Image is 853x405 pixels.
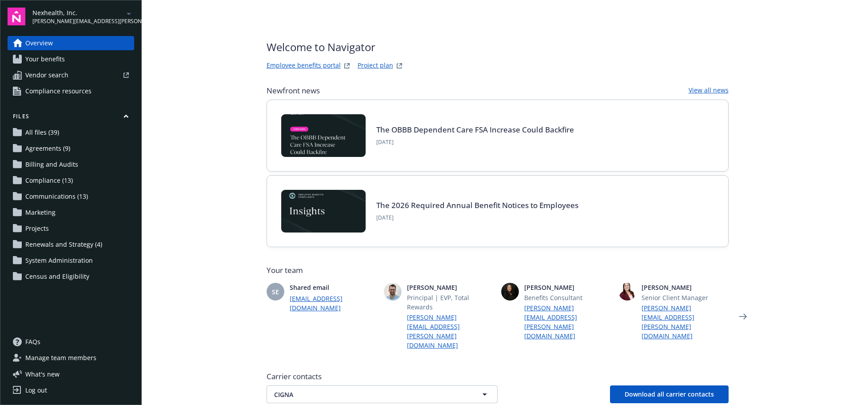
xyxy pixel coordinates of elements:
[8,36,134,50] a: Overview
[25,253,93,268] span: System Administration
[394,60,405,71] a: projectPlanWebsite
[274,390,459,399] span: CIGNA
[8,351,134,365] a: Manage team members
[25,173,73,188] span: Compliance (13)
[8,237,134,252] a: Renewals and Strategy (4)
[8,52,134,66] a: Your benefits
[25,335,40,349] span: FAQs
[25,141,70,156] span: Agreements (9)
[642,293,729,302] span: Senior Client Manager
[32,17,124,25] span: [PERSON_NAME][EMAIL_ADDRESS][PERSON_NAME][DOMAIN_NAME]
[32,8,134,25] button: Nexhealth, Inc.[PERSON_NAME][EMAIL_ADDRESS][PERSON_NAME][DOMAIN_NAME]arrowDropDown
[610,385,729,403] button: Download all carrier contacts
[407,283,494,292] span: [PERSON_NAME]
[501,283,519,301] img: photo
[736,309,750,324] a: Next
[8,8,25,25] img: navigator-logo.svg
[689,85,729,96] a: View all news
[25,269,89,284] span: Census and Eligibility
[25,189,88,204] span: Communications (13)
[407,313,494,350] a: [PERSON_NAME][EMAIL_ADDRESS][PERSON_NAME][DOMAIN_NAME]
[25,237,102,252] span: Renewals and Strategy (4)
[25,369,60,379] span: What ' s new
[267,39,405,55] span: Welcome to Navigator
[8,369,74,379] button: What's new
[8,205,134,220] a: Marketing
[8,112,134,124] button: Files
[25,383,47,397] div: Log out
[290,294,377,313] a: [EMAIL_ADDRESS][DOMAIN_NAME]
[245,309,259,324] a: Previous
[8,189,134,204] a: Communications (13)
[358,60,393,71] a: Project plan
[267,265,729,276] span: Your team
[8,173,134,188] a: Compliance (13)
[8,125,134,140] a: All files (39)
[32,8,124,17] span: Nexhealth, Inc.
[290,283,377,292] span: Shared email
[25,157,78,172] span: Billing and Audits
[25,84,92,98] span: Compliance resources
[376,138,574,146] span: [DATE]
[124,8,134,19] a: arrowDropDown
[25,351,96,365] span: Manage team members
[8,157,134,172] a: Billing and Audits
[281,190,366,233] img: Card Image - EB Compliance Insights.png
[8,221,134,236] a: Projects
[25,36,53,50] span: Overview
[625,390,714,398] span: Download all carrier contacts
[376,200,578,210] a: The 2026 Required Annual Benefit Notices to Employees
[267,371,729,382] span: Carrier contacts
[267,85,320,96] span: Newfront news
[8,141,134,156] a: Agreements (9)
[8,253,134,268] a: System Administration
[267,60,341,71] a: Employee benefits portal
[376,124,574,135] a: The OBBB Dependent Care FSA Increase Could Backfire
[8,269,134,284] a: Census and Eligibility
[8,68,134,82] a: Vendor search
[524,283,611,292] span: [PERSON_NAME]
[8,84,134,98] a: Compliance resources
[25,221,49,236] span: Projects
[25,205,56,220] span: Marketing
[376,214,578,222] span: [DATE]
[524,303,611,341] a: [PERSON_NAME][EMAIL_ADDRESS][PERSON_NAME][DOMAIN_NAME]
[642,283,729,292] span: [PERSON_NAME]
[8,335,134,349] a: FAQs
[281,114,366,157] img: BLOG-Card Image - Compliance - OBBB Dep Care FSA - 08-01-25.jpg
[642,303,729,341] a: [PERSON_NAME][EMAIL_ADDRESS][PERSON_NAME][DOMAIN_NAME]
[342,60,352,71] a: striveWebsite
[25,68,68,82] span: Vendor search
[384,283,402,301] img: photo
[524,293,611,302] span: Benefits Consultant
[407,293,494,312] span: Principal | EVP, Total Rewards
[618,283,636,301] img: photo
[25,125,59,140] span: All files (39)
[267,385,498,403] button: CIGNA
[272,287,279,297] span: SE
[25,52,65,66] span: Your benefits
